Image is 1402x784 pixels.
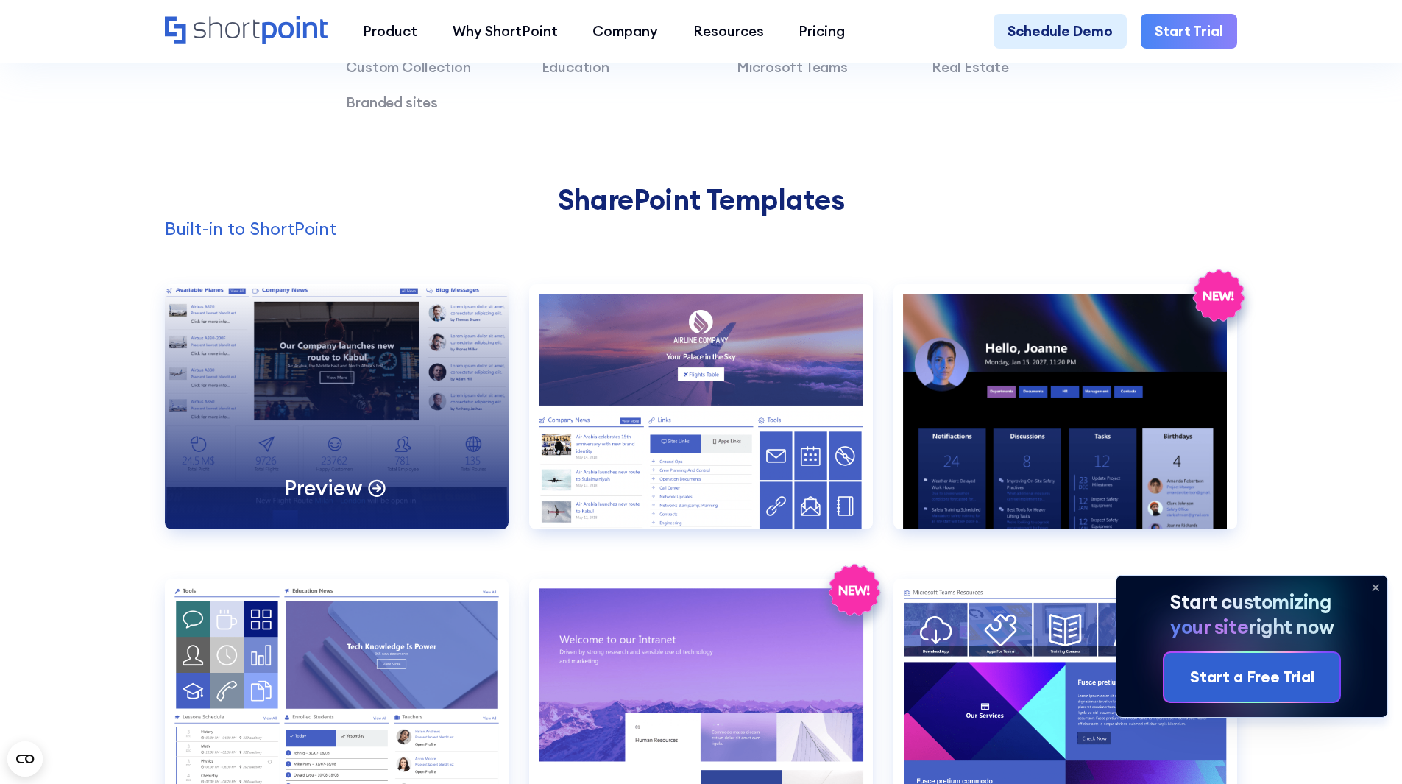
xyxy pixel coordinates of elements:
div: Company [592,21,658,42]
a: Pricing [782,14,863,49]
p: Preview [285,474,361,501]
div: Product [363,21,417,42]
a: Schedule Demo [994,14,1127,49]
p: Built-in to ShortPoint [165,216,1237,242]
a: Custom Collection [346,58,471,76]
a: Branded sites [346,93,438,111]
a: Education [542,58,609,76]
iframe: Chat Widget [1328,713,1402,784]
a: Why ShortPoint [435,14,576,49]
a: Start a Free Trial [1164,653,1339,702]
a: Real Estate [932,58,1009,76]
div: Resources [693,21,764,42]
a: Product [345,14,435,49]
a: Home [165,16,328,46]
a: Airlines 1Preview [165,284,509,557]
div: Why ShortPoint [453,21,558,42]
div: Pricing [799,21,845,42]
div: Start a Free Trial [1190,665,1314,689]
a: Start Trial [1141,14,1237,49]
a: Microsoft Teams [737,58,848,76]
a: Company [575,14,676,49]
h2: SharePoint Templates [165,183,1237,216]
button: Open CMP widget [7,741,43,777]
a: Airlines 2 [529,284,873,557]
a: Resources [676,14,782,49]
a: Communication [893,284,1237,557]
